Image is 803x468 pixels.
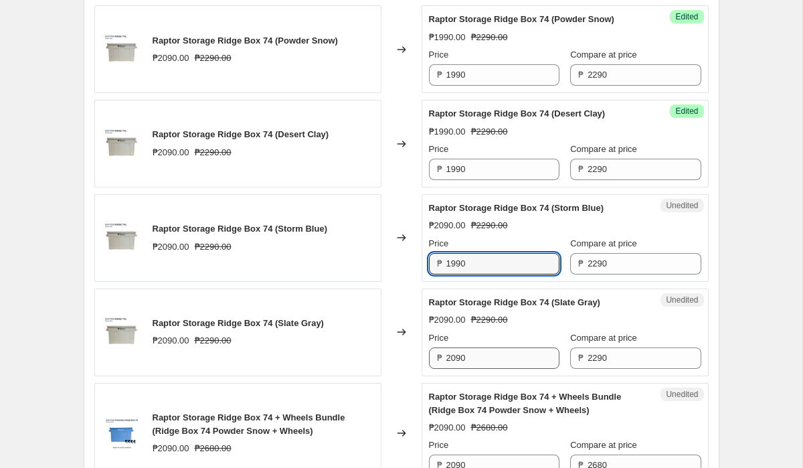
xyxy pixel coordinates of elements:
span: Compare at price [570,238,637,248]
span: ₱ [578,353,584,363]
span: ₱ [578,164,584,174]
span: Raptor Storage Ridge Box 74 (Desert Clay) [429,108,606,119]
strike: ₱2290.00 [471,125,508,139]
span: Unedited [666,295,698,305]
span: Price [429,440,449,450]
span: Compare at price [570,333,637,343]
span: Raptor Storage Ridge Box 74 + Wheels Bundle (Ridge Box 74 Powder Snow + Wheels) [153,412,345,436]
span: ₱ [578,70,584,80]
span: Compare at price [570,144,637,154]
span: Raptor Storage Ridge Box 74 (Storm Blue) [429,203,604,213]
span: Price [429,50,449,60]
img: RPTOREXC_Ridge74L_DesertClay_80x.jpg [102,124,142,164]
div: ₱2090.00 [429,313,466,327]
strike: ₱2290.00 [195,334,232,347]
span: Raptor Storage Ridge Box 74 + Wheels Bundle (Ridge Box 74 Powder Snow + Wheels) [429,392,622,415]
div: ₱2090.00 [153,146,189,159]
strike: ₱2290.00 [471,31,508,44]
strike: ₱2290.00 [471,219,508,232]
img: RPTOREXC_Ridge74L_DesertClay_80x.jpg [102,218,142,258]
strike: ₱2290.00 [195,240,232,254]
span: ₱ [437,353,442,363]
span: ₱ [578,258,584,268]
span: Raptor Storage Ridge Box 74 (Storm Blue) [153,224,327,234]
span: Price [429,333,449,343]
span: Raptor Storage Ridge Box 74 (Powder Snow) [429,14,614,24]
div: ₱2090.00 [153,240,189,254]
span: Price [429,238,449,248]
strike: ₱2290.00 [195,52,232,65]
strike: ₱2290.00 [471,313,508,327]
span: Raptor Storage Ridge Box 74 (Powder Snow) [153,35,338,46]
img: RPTOREXC_Ridge74L_DesertClay_80x.jpg [102,29,142,70]
div: ₱1990.00 [429,125,466,139]
span: Edited [675,106,698,116]
div: ₱2090.00 [153,334,189,347]
span: Unedited [666,200,698,211]
span: Raptor Storage Ridge Box 74 (Desert Clay) [153,129,329,139]
span: ₱ [437,70,442,80]
span: Edited [675,11,698,22]
span: Price [429,144,449,154]
div: ₱2090.00 [153,52,189,65]
div: ₱2090.00 [429,421,466,435]
strike: ₱2290.00 [195,146,232,159]
span: ₱ [437,258,442,268]
strike: ₱2680.00 [195,442,232,455]
img: ginee_20250924110247018_9550113199_80x.jpg [102,413,142,453]
img: RPTOREXC_Ridge74L_DesertClay_80x.jpg [102,312,142,352]
div: ₱1990.00 [429,31,466,44]
span: Raptor Storage Ridge Box 74 (Slate Gray) [153,318,324,328]
span: Compare at price [570,440,637,450]
span: Raptor Storage Ridge Box 74 (Slate Gray) [429,297,600,307]
div: ₱2090.00 [153,442,189,455]
span: Unedited [666,389,698,400]
div: ₱2090.00 [429,219,466,232]
span: ₱ [437,164,442,174]
span: Compare at price [570,50,637,60]
strike: ₱2680.00 [471,421,508,435]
